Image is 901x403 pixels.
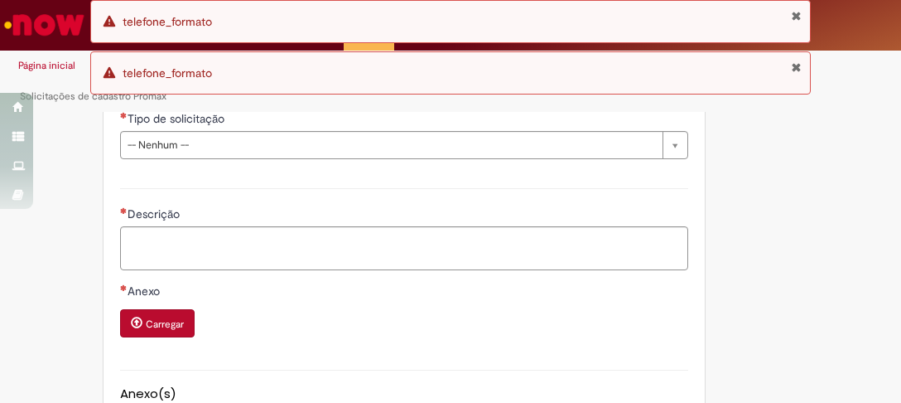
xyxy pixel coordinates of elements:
span: Necessários [120,207,128,214]
span: Tipo de solicitação [128,111,228,126]
span: telefone_formato [123,14,212,29]
span: Necessários [120,112,128,119]
a: Solicitações de cadastro Promax [20,90,166,103]
span: Descrição [128,206,183,221]
button: Fechar Notificação [791,61,802,74]
button: Carregar anexo de Anexo Required [120,309,195,337]
button: Fechar Notificação [791,9,802,22]
textarea: Descrição [120,226,689,271]
span: -- Nenhum -- [128,132,655,158]
small: Carregar [146,318,184,331]
a: Página inicial [18,59,75,72]
h5: Anexo(s) [120,387,689,401]
span: telefone_formato [123,66,212,80]
ul: Trilhas de página [12,51,513,112]
span: Necessários [120,284,128,291]
span: Anexo [128,284,163,299]
img: ServiceNow [2,8,87,41]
